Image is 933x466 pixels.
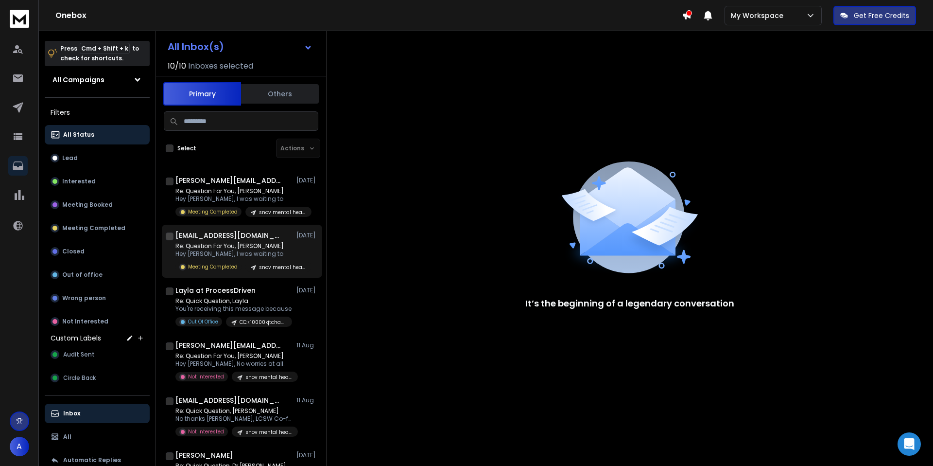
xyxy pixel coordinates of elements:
[55,10,682,21] h1: Onebox
[45,404,150,423] button: Inbox
[259,264,306,271] p: snov mental health tech
[175,176,282,185] h1: [PERSON_NAME][EMAIL_ADDRESS][DOMAIN_NAME]
[296,341,318,349] p: 11 Aug
[296,451,318,459] p: [DATE]
[175,297,292,305] p: Re: Quick Question, Layla
[296,232,318,239] p: [DATE]
[63,374,96,382] span: Circle Back
[854,11,909,20] p: Get Free Credits
[177,144,196,152] label: Select
[62,201,113,209] p: Meeting Booked
[188,373,224,380] p: Not Interested
[168,42,224,52] h1: All Inbox(s)
[175,415,292,423] p: No thanks [PERSON_NAME], LCSW Co-founder, Supervisor, Chances
[60,44,139,63] p: Press to check for shortcuts.
[45,288,150,308] button: Wrong person
[241,83,319,105] button: Others
[898,432,921,456] div: Open Intercom Messenger
[45,148,150,168] button: Lead
[45,106,150,119] h3: Filters
[45,125,150,144] button: All Status
[175,187,292,195] p: Re: Question For You, [PERSON_NAME]
[296,287,318,294] p: [DATE]
[175,360,292,368] p: Hey [PERSON_NAME], No worries at all.
[62,178,96,185] p: Interested
[63,456,121,464] p: Automatic Replies
[45,242,150,261] button: Closed
[175,250,292,258] p: Hey [PERSON_NAME], I was waiting to
[62,248,85,255] p: Closed
[52,75,104,85] h1: All Campaigns
[175,231,282,240] h1: [EMAIL_ADDRESS][DOMAIN_NAME]
[296,177,318,184] p: [DATE]
[10,10,29,28] img: logo
[259,209,306,216] p: snov mental health tech
[45,218,150,238] button: Meeting Completed
[163,82,241,106] button: Primary
[731,11,787,20] p: My Workspace
[175,352,292,360] p: Re: Question For You, [PERSON_NAME]
[188,208,238,215] p: Meeting Completed
[175,195,292,203] p: Hey [PERSON_NAME], I was waiting to
[175,407,292,415] p: Re: Quick Question, [PERSON_NAME]
[80,43,130,54] span: Cmd + Shift + k
[175,450,233,460] h1: [PERSON_NAME]
[175,242,292,250] p: Re: Question For You, [PERSON_NAME]
[45,172,150,191] button: Interested
[296,396,318,404] p: 11 Aug
[45,312,150,331] button: Not Interested
[45,427,150,447] button: All
[45,70,150,90] button: All Campaigns
[160,37,320,56] button: All Inbox(s)
[188,60,253,72] h3: Inboxes selected
[62,271,103,279] p: Out of office
[62,224,125,232] p: Meeting Completed
[45,265,150,285] button: Out of office
[175,395,282,405] h1: [EMAIL_ADDRESS][DOMAIN_NAME]
[63,410,80,417] p: Inbox
[175,286,256,295] h1: Layla at ProcessDriven
[188,263,238,270] p: Meeting Completed
[240,319,286,326] p: CC:<10000kjtchable(444)[DATE]
[833,6,916,25] button: Get Free Credits
[62,294,106,302] p: Wrong person
[168,60,186,72] span: 10 / 10
[188,428,224,435] p: Not Interested
[62,318,108,325] p: Not Interested
[245,429,292,436] p: snov mental health tech
[175,341,282,350] h1: [PERSON_NAME][EMAIL_ADDRESS][DOMAIN_NAME]
[525,297,734,310] p: It’s the beginning of a legendary conversation
[45,368,150,388] button: Circle Back
[63,433,71,441] p: All
[10,437,29,456] button: A
[63,131,94,139] p: All Status
[45,345,150,364] button: Audit Sent
[63,351,95,358] span: Audit Sent
[188,318,218,325] p: Out Of Office
[62,154,78,162] p: Lead
[175,305,292,313] p: You're receiving this message because
[51,333,101,343] h3: Custom Labels
[245,374,292,381] p: snov mental health tech
[45,195,150,215] button: Meeting Booked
